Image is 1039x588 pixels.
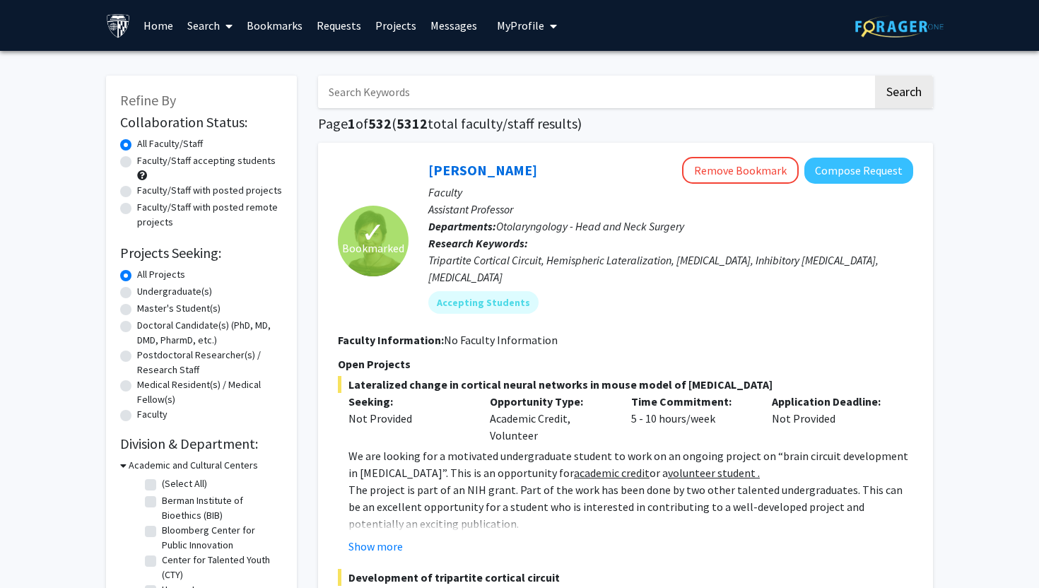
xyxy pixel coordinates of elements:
[106,13,131,38] img: Johns Hopkins University Logo
[338,569,913,586] span: Development of tripartite cortical circuit
[348,447,913,481] p: We are looking for a motivated undergraduate student to work on an ongoing project on “brain circ...
[497,18,544,33] span: My Profile
[162,523,279,553] label: Bloomberg Center for Public Innovation
[318,76,873,108] input: Search Keywords
[137,377,283,407] label: Medical Resident(s) / Medical Fellow(s)
[855,16,944,37] img: ForagerOne Logo
[444,333,558,347] span: No Faculty Information
[668,466,760,480] u: volunteer student .
[490,393,610,410] p: Opportunity Type:
[348,393,469,410] p: Seeking:
[761,393,903,444] div: Not Provided
[136,1,180,50] a: Home
[338,333,444,347] b: Faculty Information:
[310,1,368,50] a: Requests
[342,240,404,257] span: Bookmarked
[162,553,279,582] label: Center for Talented Youth (CTY)
[338,376,913,393] span: Lateralized change in cortical neural networks in mouse model of [MEDICAL_DATA]
[137,318,283,348] label: Doctoral Candidate(s) (PhD, MD, DMD, PharmD, etc.)
[162,476,207,491] label: (Select All)
[428,184,913,201] p: Faculty
[428,252,913,286] div: Tripartite Cortical Circuit, Hemispheric Lateralization, [MEDICAL_DATA], Inhibitory [MEDICAL_DATA...
[479,393,621,444] div: Academic Credit, Volunteer
[348,538,403,555] button: Show more
[137,301,221,316] label: Master's Student(s)
[631,393,751,410] p: Time Commitment:
[129,458,258,473] h3: Academic and Cultural Centers
[137,267,185,282] label: All Projects
[804,158,913,184] button: Compose Request to Tara Deemyad
[137,183,282,198] label: Faculty/Staff with posted projects
[772,393,892,410] p: Application Deadline:
[875,76,933,108] button: Search
[428,219,496,233] b: Departments:
[137,153,276,168] label: Faculty/Staff accepting students
[318,115,933,132] h1: Page of ( total faculty/staff results)
[137,136,203,151] label: All Faculty/Staff
[137,284,212,299] label: Undergraduate(s)
[428,201,913,218] p: Assistant Professor
[682,157,799,184] button: Remove Bookmark
[162,493,279,523] label: Berman Institute of Bioethics (BIB)
[496,219,684,233] span: Otolaryngology - Head and Neck Surgery
[348,410,469,427] div: Not Provided
[428,236,528,250] b: Research Keywords:
[137,407,168,422] label: Faculty
[11,524,60,577] iframe: Chat
[338,355,913,372] p: Open Projects
[368,1,423,50] a: Projects
[137,348,283,377] label: Postdoctoral Researcher(s) / Research Staff
[574,466,650,480] u: academic credit
[348,114,356,132] span: 1
[120,245,283,261] h2: Projects Seeking:
[397,114,428,132] span: 5312
[348,481,913,532] p: The project is part of an NIH grant. Part of the work has been done by two other talented undergr...
[180,1,240,50] a: Search
[428,161,537,179] a: [PERSON_NAME]
[423,1,484,50] a: Messages
[240,1,310,50] a: Bookmarks
[428,291,539,314] mat-chip: Accepting Students
[120,91,176,109] span: Refine By
[137,200,283,230] label: Faculty/Staff with posted remote projects
[120,114,283,131] h2: Collaboration Status:
[361,225,385,240] span: ✓
[621,393,762,444] div: 5 - 10 hours/week
[368,114,392,132] span: 532
[120,435,283,452] h2: Division & Department:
